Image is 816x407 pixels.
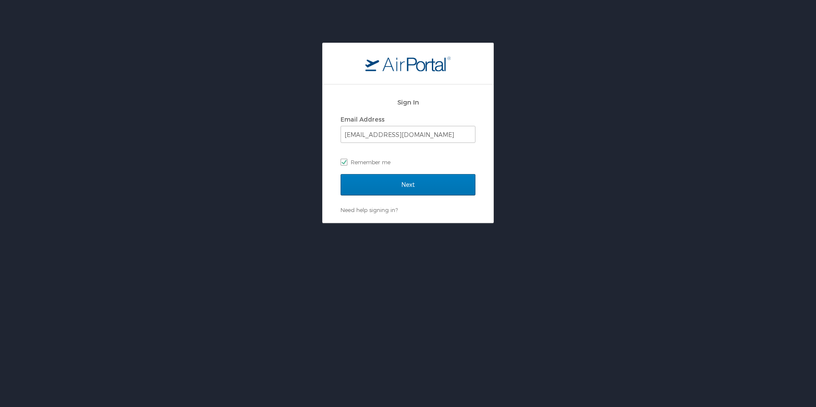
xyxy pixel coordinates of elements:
label: Email Address [341,116,385,123]
h2: Sign In [341,97,475,107]
img: logo [365,56,451,71]
input: Next [341,174,475,195]
a: Need help signing in? [341,206,398,213]
label: Remember me [341,156,475,169]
